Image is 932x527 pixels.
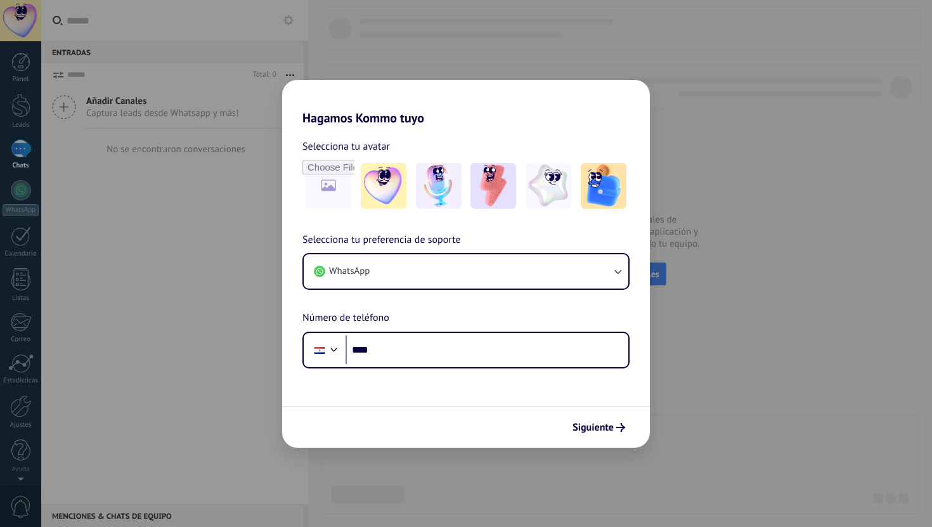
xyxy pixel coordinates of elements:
[526,163,571,209] img: -4.jpeg
[302,232,461,249] span: Selecciona tu preferencia de soporte
[567,417,631,438] button: Siguiente
[282,80,650,126] h2: Hagamos Kommo tuyo
[302,310,389,327] span: Número de teléfono
[573,423,614,432] span: Siguiente
[304,254,628,289] button: WhatsApp
[361,163,406,209] img: -1.jpeg
[581,163,626,209] img: -5.jpeg
[416,163,462,209] img: -2.jpeg
[307,337,332,363] div: Paraguay: + 595
[302,138,390,155] span: Selecciona tu avatar
[470,163,516,209] img: -3.jpeg
[329,265,370,278] span: WhatsApp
